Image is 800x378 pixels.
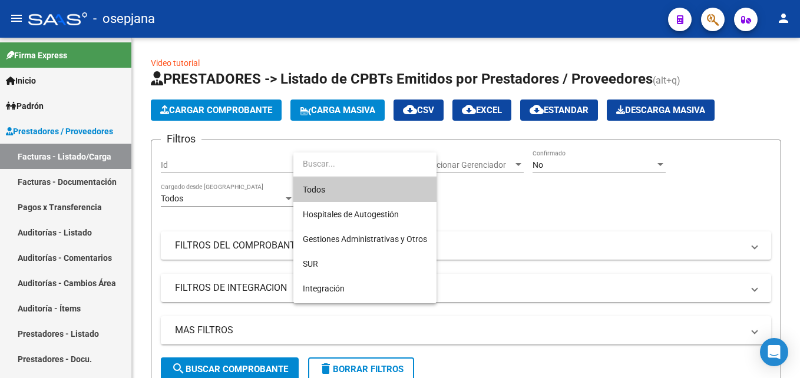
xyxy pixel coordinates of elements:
span: Todos [303,177,427,202]
span: Gestiones Administrativas y Otros [303,234,427,244]
span: SUR [303,259,318,268]
span: Integración [303,284,345,293]
span: Hospitales de Autogestión [303,210,399,219]
div: Open Intercom Messenger [760,338,788,366]
input: dropdown search [293,151,437,176]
